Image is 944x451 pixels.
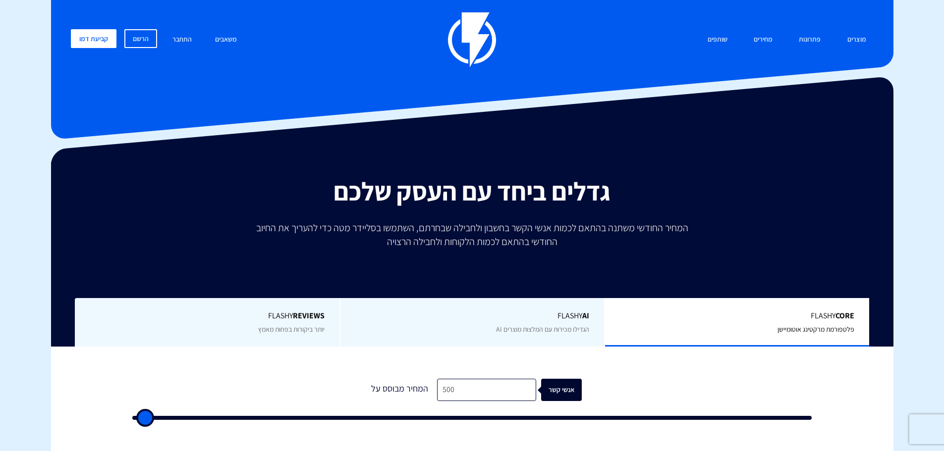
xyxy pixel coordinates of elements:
a: מוצרים [840,29,874,50]
span: פלטפורמת מרקטינג אוטומיישן [777,325,854,334]
span: Flashy [90,310,325,322]
a: שותפים [700,29,735,50]
p: המחיר החודשי משתנה בהתאם לכמות אנשי הקשר בחשבון ולחבילה שבחרתם, השתמשו בסליידר מטה כדי להעריך את ... [249,221,695,249]
a: התחבר [165,29,199,50]
a: משאבים [208,29,244,50]
div: אנשי קשר [548,379,588,401]
b: Core [835,310,854,321]
h2: גדלים ביחד עם העסק שלכם [58,177,886,205]
b: AI [582,310,589,321]
span: Flashy [355,310,590,322]
a: מחירים [746,29,780,50]
b: REVIEWS [293,310,325,321]
div: המחיר מבוסס על [363,379,437,401]
span: הגדילו מכירות עם המלצות מוצרים AI [496,325,589,334]
a: קביעת דמו [71,29,116,48]
span: Flashy [620,310,854,322]
span: יותר ביקורות בפחות מאמץ [258,325,325,334]
a: הרשם [124,29,157,48]
a: פתרונות [791,29,828,50]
